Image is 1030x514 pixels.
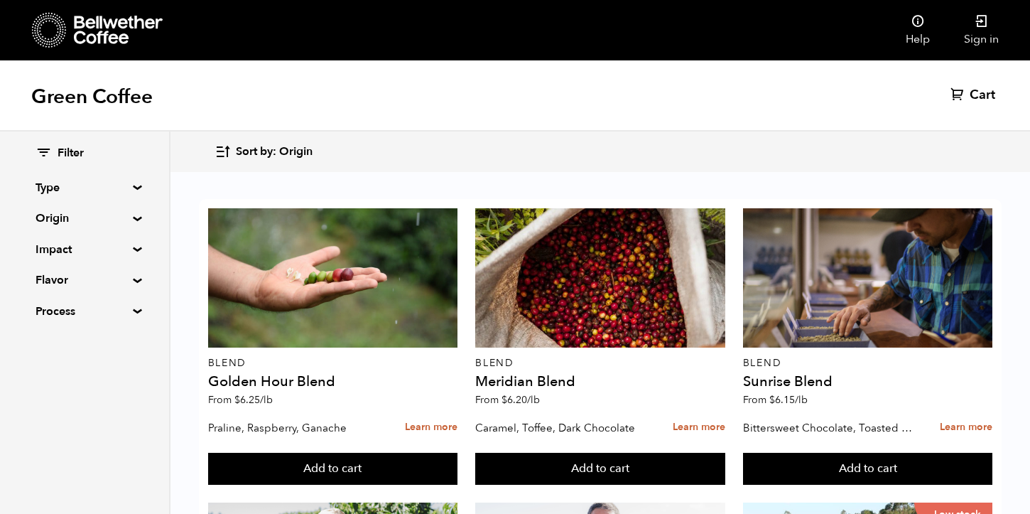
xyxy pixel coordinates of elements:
[743,453,993,486] button: Add to cart
[527,393,540,407] span: /lb
[743,375,993,389] h4: Sunrise Blend
[208,358,458,368] p: Blend
[58,146,84,161] span: Filter
[208,393,273,407] span: From
[36,272,134,289] summary: Flavor
[940,412,992,443] a: Learn more
[234,393,273,407] bdi: 6.25
[950,87,999,104] a: Cart
[769,393,775,407] span: $
[795,393,808,407] span: /lb
[36,210,134,227] summary: Origin
[970,87,995,104] span: Cart
[405,412,457,443] a: Learn more
[743,393,808,407] span: From
[673,412,725,443] a: Learn more
[260,393,273,407] span: /lb
[36,241,134,258] summary: Impact
[36,179,134,196] summary: Type
[234,393,240,407] span: $
[769,393,808,407] bdi: 6.15
[502,393,540,407] bdi: 6.20
[502,393,507,407] span: $
[743,417,913,439] p: Bittersweet Chocolate, Toasted Marshmallow, Candied Orange, Praline
[743,358,993,368] p: Blend
[236,144,313,160] span: Sort by: Origin
[475,393,540,407] span: From
[208,453,458,486] button: Add to cart
[215,135,313,168] button: Sort by: Origin
[475,453,725,486] button: Add to cart
[36,303,134,320] summary: Process
[475,358,725,368] p: Blend
[475,375,725,389] h4: Meridian Blend
[475,417,645,439] p: Caramel, Toffee, Dark Chocolate
[208,375,458,389] h4: Golden Hour Blend
[31,84,153,109] h1: Green Coffee
[208,417,378,439] p: Praline, Raspberry, Ganache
